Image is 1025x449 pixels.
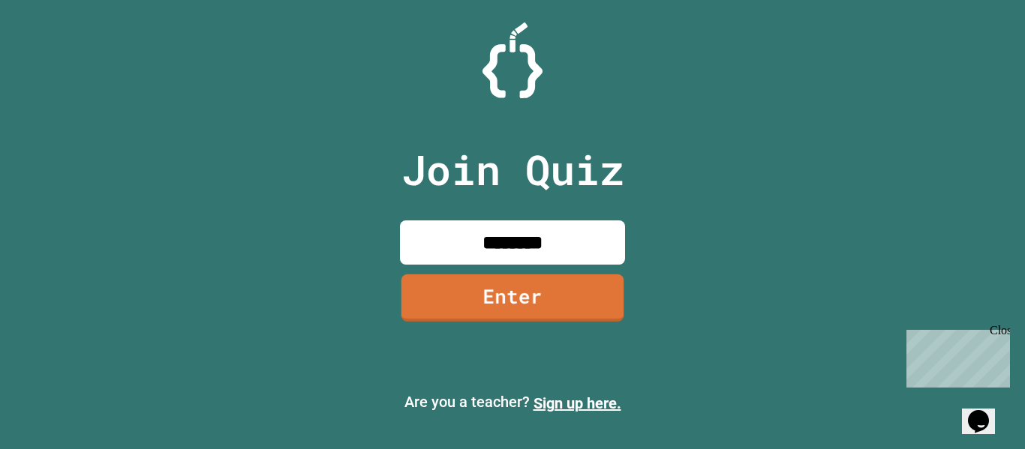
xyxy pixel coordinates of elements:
[900,324,1010,388] iframe: chat widget
[482,22,543,98] img: Logo.svg
[401,139,624,201] p: Join Quiz
[401,274,624,322] a: Enter
[6,6,104,95] div: Chat with us now!Close
[962,389,1010,434] iframe: chat widget
[534,394,621,412] a: Sign up here.
[12,391,1013,415] p: Are you a teacher?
